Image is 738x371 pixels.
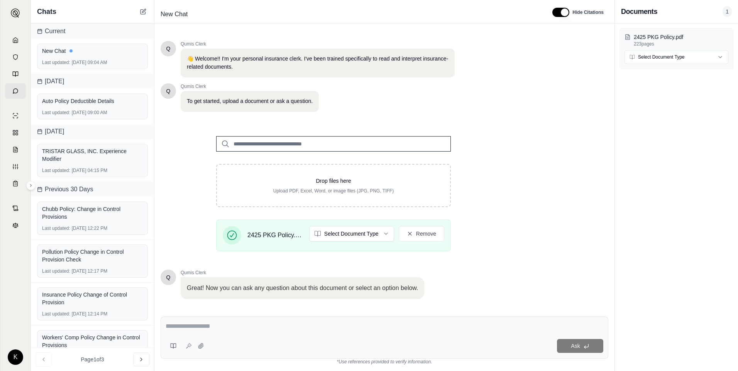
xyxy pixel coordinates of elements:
span: Hello [166,87,171,95]
p: Drop files here [229,177,438,185]
a: Single Policy [5,108,26,123]
div: [DATE] [31,124,154,139]
span: Last updated: [42,59,70,66]
a: Custom Report [5,159,26,174]
span: Hello [166,273,171,281]
div: Pollution Policy Change in Control Provision Check [42,248,143,263]
a: Legal Search Engine [5,218,26,233]
p: To get started, upload a document or ask a question. [187,97,313,105]
div: Chubb Policy: Change in Control Provisions [42,205,143,221]
a: Claim Coverage [5,142,26,157]
button: New Chat [139,7,148,16]
a: Contract Analysis [5,201,26,216]
div: [DATE] [31,74,154,89]
span: Chats [37,6,56,17]
span: Hide Citations [572,9,604,15]
span: Qumis Clerk [181,270,424,276]
span: 1 [723,6,732,17]
div: [DATE] 12:17 PM [42,268,143,274]
button: Expand sidebar [8,5,23,21]
button: 2425 PKG Policy.pdf223pages [625,33,728,47]
div: Insurance Policy Change of Control Provision [42,291,143,306]
span: 2425 PKG Policy.pdf [247,231,303,240]
a: Coverage Table [5,176,26,191]
div: [DATE] 09:00 AM [42,110,143,116]
div: Edit Title [157,8,543,20]
span: Last updated: [42,110,70,116]
a: Documents Vault [5,49,26,65]
div: [DATE] 04:15 PM [42,167,143,174]
span: Last updated: [42,268,70,274]
div: [DATE] 12:14 PM [42,311,143,317]
p: Upload PDF, Excel, Word, or image files (JPG, PNG, TIFF) [229,188,438,194]
p: 👋 Welcome!! I'm your personal insurance clerk. I've been trained specifically to read and interpr... [187,55,449,71]
span: Hello [166,45,171,52]
div: TRISTAR GLASS, INC. Experience Modifier [42,147,143,163]
a: Prompt Library [5,66,26,82]
a: Home [5,32,26,48]
div: Workers' Comp Policy Change in Control Provisions [42,334,143,349]
p: Great! Now you can ask any question about this document or select an option below. [187,283,418,293]
p: 223 pages [634,41,728,47]
button: Remove [399,226,444,241]
span: Last updated: [42,167,70,174]
div: K [8,349,23,365]
span: Ask [571,343,580,349]
button: Expand sidebar [26,181,36,190]
span: Qumis Clerk [181,41,455,47]
img: Expand sidebar [11,8,20,18]
span: Qumis Clerk [181,83,319,89]
a: Chat [5,83,26,99]
div: Current [31,24,154,39]
div: [DATE] 09:04 AM [42,59,143,66]
div: *Use references provided to verify information. [161,359,608,365]
h3: Documents [621,6,657,17]
span: Last updated: [42,225,70,231]
div: New Chat [42,47,143,55]
span: Last updated: [42,311,70,317]
span: New Chat [157,8,191,20]
div: [DATE] 12:22 PM [42,225,143,231]
div: Auto Policy Deductible Details [42,97,143,105]
span: Page 1 of 3 [81,356,104,363]
p: 2425 PKG Policy.pdf [634,33,728,41]
div: Previous 30 Days [31,182,154,197]
button: Ask [557,339,603,353]
a: Policy Comparisons [5,125,26,140]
